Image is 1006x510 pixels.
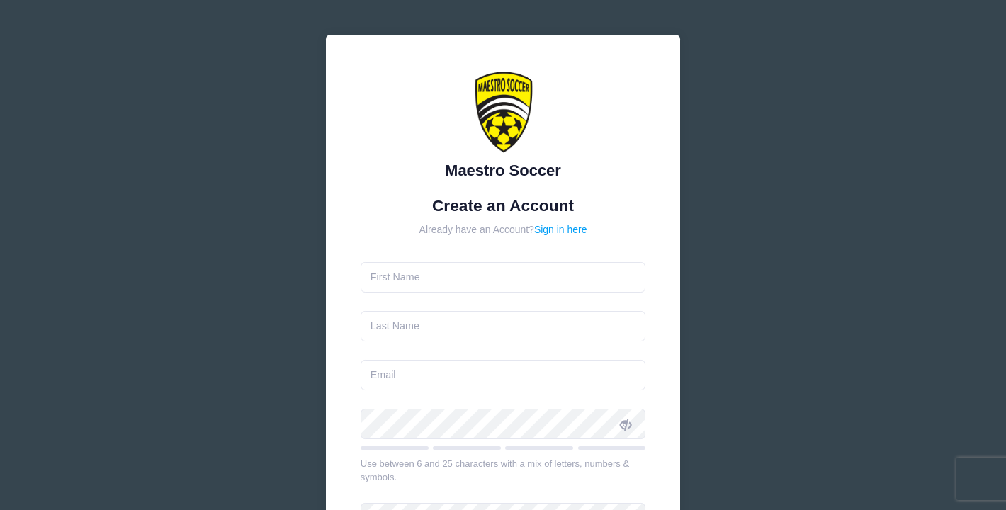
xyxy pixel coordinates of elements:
div: Use between 6 and 25 characters with a mix of letters, numbers & symbols. [361,457,646,484]
input: Last Name [361,311,646,341]
input: First Name [361,262,646,293]
img: Maestro Soccer [460,69,546,154]
a: Sign in here [534,224,587,235]
h1: Create an Account [361,196,646,215]
div: Already have an Account? [361,222,646,237]
input: Email [361,360,646,390]
div: Maestro Soccer [361,159,646,182]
